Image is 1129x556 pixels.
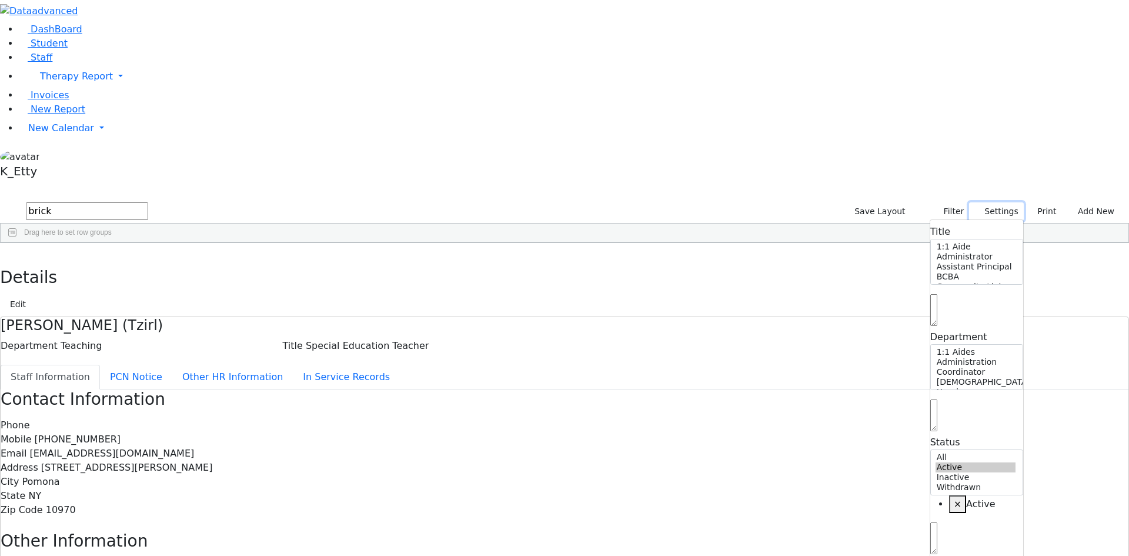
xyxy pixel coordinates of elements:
[930,522,937,554] textarea: Search
[1,418,30,432] label: Phone
[1,503,43,517] label: Zip Code
[31,24,82,35] span: DashBoard
[1024,202,1062,221] button: Print
[26,202,148,220] input: Search
[936,367,1016,377] option: Coordinator
[930,239,1023,285] select: Default select example
[283,339,303,353] label: Title
[849,202,910,221] button: Save Layout
[1,447,26,461] label: Email
[936,482,1016,492] option: Withdrawn
[1,365,100,389] button: Staff Information
[936,357,1016,367] option: Administration
[19,116,1129,140] a: New Calendar
[28,490,41,501] span: NY
[31,89,69,101] span: Invoices
[24,228,112,237] span: Drag here to set row groups
[172,365,293,389] button: Other HR Information
[19,52,52,63] a: Staff
[936,387,1016,397] option: Hearing
[40,71,113,82] span: Therapy Report
[936,262,1016,272] option: Assistant Principal
[1,389,1128,409] h3: Contact Information
[46,504,76,515] span: 10970
[936,242,1016,252] option: 1:1 Aide
[22,476,59,487] span: Pomona
[936,252,1016,262] option: Administrator
[969,202,1023,221] button: Settings
[31,38,68,49] span: Student
[1,475,19,489] label: City
[936,377,1016,387] option: [DEMOGRAPHIC_DATA] Paraprofessional
[19,65,1129,88] a: Therapy Report
[41,462,213,473] span: [STREET_ADDRESS][PERSON_NAME]
[930,294,937,326] textarea: Search
[306,340,429,351] span: Special Education Teacher
[966,498,996,510] span: Active
[19,104,85,115] a: New Report
[1066,202,1120,221] button: Add New
[954,498,961,510] span: ×
[930,330,987,344] label: Department
[936,462,1016,472] option: Active
[61,340,102,351] span: Teaching
[930,399,937,431] textarea: Search
[5,295,31,314] button: Edit
[28,122,94,134] span: New Calendar
[1,432,31,447] label: Mobile
[1,461,38,475] label: Address
[930,450,1023,495] select: Default select example
[31,52,52,63] span: Staff
[29,448,194,459] span: [EMAIL_ADDRESS][DOMAIN_NAME]
[936,472,1016,482] option: Inactive
[936,282,1016,292] option: Community Liaison
[19,38,68,49] a: Student
[936,272,1016,282] option: BCBA
[936,347,1016,357] option: 1:1 Aides
[293,365,400,389] button: In Service Records
[1,339,58,353] label: Department
[949,495,966,513] button: Remove item
[1,317,1128,334] h4: [PERSON_NAME] (Tzirl)
[1,489,25,503] label: State
[936,452,1016,462] option: All
[19,24,82,35] a: DashBoard
[35,434,121,445] span: [PHONE_NUMBER]
[928,202,970,221] button: Filter
[930,344,1023,390] select: Default select example
[930,225,950,239] label: Title
[930,435,960,450] label: Status
[100,365,172,389] button: PCN Notice
[949,495,1023,513] li: Active
[1,531,1128,551] h3: Other Information
[31,104,85,115] span: New Report
[19,89,69,101] a: Invoices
